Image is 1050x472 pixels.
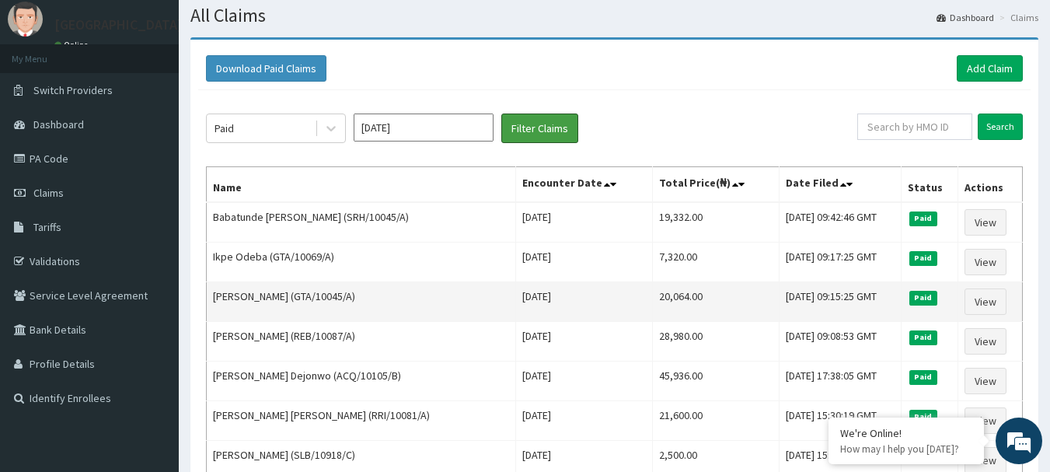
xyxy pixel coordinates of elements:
[909,291,937,305] span: Paid
[90,138,215,295] span: We're online!
[8,2,43,37] img: User Image
[515,202,652,243] td: [DATE]
[652,202,779,243] td: 19,332.00
[207,282,516,322] td: [PERSON_NAME] (GTA/10045/A)
[779,362,901,401] td: [DATE] 17:38:05 GMT
[957,55,1023,82] a: Add Claim
[779,401,901,441] td: [DATE] 15:30:19 GMT
[255,8,292,45] div: Minimize live chat window
[840,426,972,440] div: We're Online!
[33,220,61,234] span: Tariffs
[965,288,1006,315] a: View
[81,87,261,107] div: Chat with us now
[515,401,652,441] td: [DATE]
[54,18,183,32] p: [GEOGRAPHIC_DATA]
[978,114,1023,140] input: Search
[652,401,779,441] td: 21,600.00
[901,167,958,203] th: Status
[354,114,494,142] input: Select Month and Year
[207,362,516,401] td: [PERSON_NAME] Dejonwo (ACQ/10105/B)
[207,167,516,203] th: Name
[8,310,296,365] textarea: Type your message and hit 'Enter'
[996,11,1038,24] li: Claims
[207,202,516,243] td: Babatunde [PERSON_NAME] (SRH/10045/A)
[33,83,113,97] span: Switch Providers
[909,251,937,265] span: Paid
[206,55,326,82] button: Download Paid Claims
[29,78,63,117] img: d_794563401_company_1708531726252_794563401
[652,322,779,362] td: 28,980.00
[652,167,779,203] th: Total Price(₦)
[779,243,901,282] td: [DATE] 09:17:25 GMT
[840,442,972,456] p: How may I help you today?
[54,40,92,51] a: Online
[515,167,652,203] th: Encounter Date
[652,362,779,401] td: 45,936.00
[515,322,652,362] td: [DATE]
[652,243,779,282] td: 7,320.00
[937,11,994,24] a: Dashboard
[779,282,901,322] td: [DATE] 09:15:25 GMT
[515,282,652,322] td: [DATE]
[207,243,516,282] td: Ikpe Odeba (GTA/10069/A)
[965,368,1006,394] a: View
[965,328,1006,355] a: View
[33,117,84,131] span: Dashboard
[779,167,901,203] th: Date Filed
[779,202,901,243] td: [DATE] 09:42:46 GMT
[33,186,64,200] span: Claims
[515,362,652,401] td: [DATE]
[909,370,937,384] span: Paid
[215,121,234,136] div: Paid
[909,330,937,344] span: Paid
[779,322,901,362] td: [DATE] 09:08:53 GMT
[190,5,1038,26] h1: All Claims
[958,167,1022,203] th: Actions
[501,114,578,143] button: Filter Claims
[965,209,1006,236] a: View
[965,249,1006,275] a: View
[207,401,516,441] td: [PERSON_NAME] [PERSON_NAME] (RRI/10081/A)
[909,212,937,226] span: Paid
[515,243,652,282] td: [DATE]
[965,407,1006,434] a: View
[207,322,516,362] td: [PERSON_NAME] (REB/10087/A)
[857,114,972,140] input: Search by HMO ID
[652,282,779,322] td: 20,064.00
[909,410,937,424] span: Paid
